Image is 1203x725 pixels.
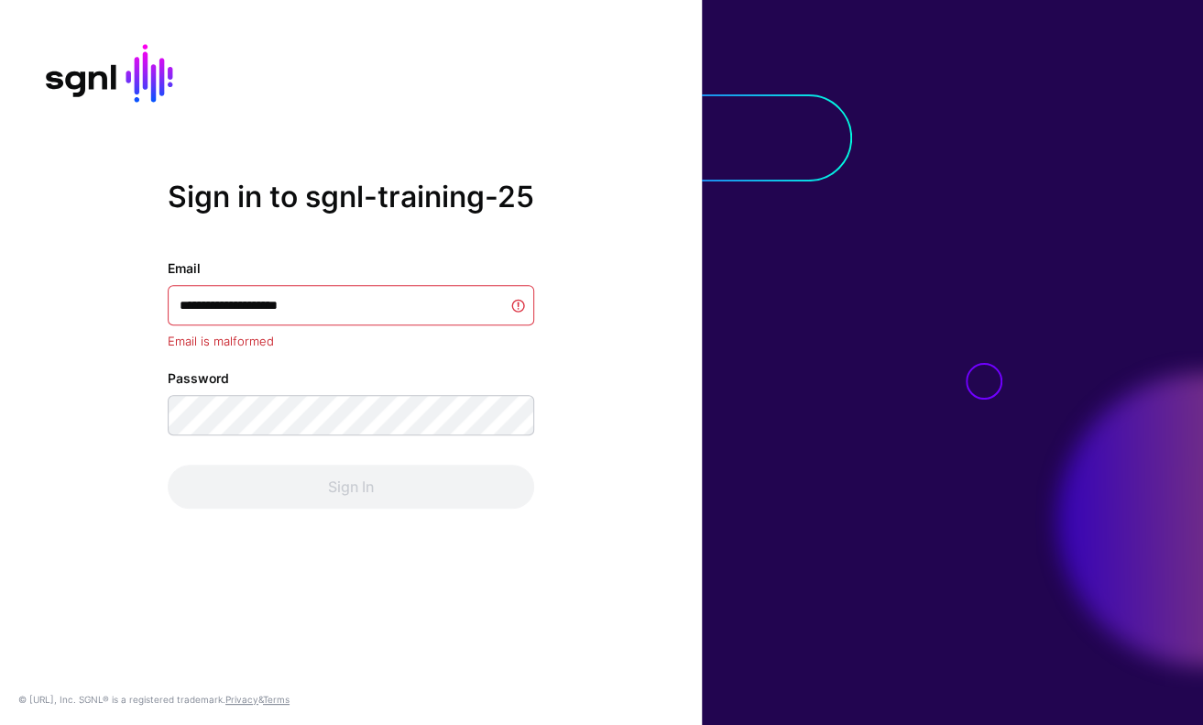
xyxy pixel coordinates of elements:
[18,692,290,707] div: © [URL], Inc. SGNL® is a registered trademark. &
[168,180,534,214] h2: Sign in to sgnl-training-25
[263,694,290,705] a: Terms
[168,369,229,389] label: Password
[225,694,258,705] a: Privacy
[168,333,534,351] div: Email is malformed
[168,258,201,278] label: Email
